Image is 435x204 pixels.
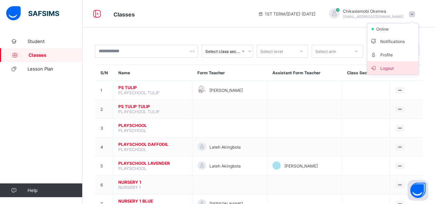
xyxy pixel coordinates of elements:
[113,65,193,81] th: Name
[6,6,59,21] img: safsims
[260,45,283,58] div: Select level
[258,11,315,17] span: session/term information
[343,9,404,14] span: Chikasiemobi Okenwa
[407,180,428,201] button: Open asap
[95,175,113,194] td: 6
[113,11,135,18] span: Classes
[118,90,160,95] span: PLAYSCHOOL TULIP
[28,66,83,72] span: Lesson Plan
[118,109,160,114] span: PLAYSCHOOL TULIP
[118,198,187,204] span: NURSERY 1 BLUE
[315,45,336,58] div: Select arm
[118,166,146,171] span: PLAYSCHOOL
[29,52,83,58] span: Classes
[205,49,240,54] div: Select class section
[322,8,418,20] div: ChikasiemobiOkenwa
[341,65,390,81] th: Class Section
[28,187,82,193] span: Help
[118,85,187,90] span: PS TULIP
[118,185,141,190] span: NURSERY 1
[209,163,241,169] span: Lateh Akingbola
[118,142,187,147] span: PLAYSCHOOL DAFFODIL
[267,65,342,81] th: Assistant Form Teacher
[209,144,241,150] span: Lateh Akingbola
[209,88,243,93] span: [PERSON_NAME]
[95,138,113,157] td: 4
[95,100,113,119] td: 2
[367,23,418,34] li: dropdown-list-item-null-2
[95,81,113,100] td: 1
[118,104,187,109] span: PS TULIP TULIP
[367,48,418,61] li: dropdown-list-item-text-4
[284,163,317,169] span: [PERSON_NAME]
[95,65,113,81] th: S/N
[118,147,146,152] span: PLAYSCHOOL
[118,123,187,128] span: PLAYSCHOOL
[118,161,187,166] span: PLAYSCHOOL LAVENDER
[343,14,404,19] span: [EMAIL_ADDRESS][DOMAIN_NAME]
[118,180,187,185] span: NURSERY 1
[118,128,146,133] span: PLAYSCHOOL
[95,157,113,175] td: 5
[367,61,418,75] li: dropdown-list-item-buttom-7
[95,119,113,138] td: 3
[370,51,415,58] span: Profile
[370,37,415,45] span: Notifications
[28,39,83,44] span: Student
[370,64,415,72] span: Logout
[192,65,267,81] th: Form Teacher
[376,26,393,32] span: online
[367,34,418,48] li: dropdown-list-item-text-3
